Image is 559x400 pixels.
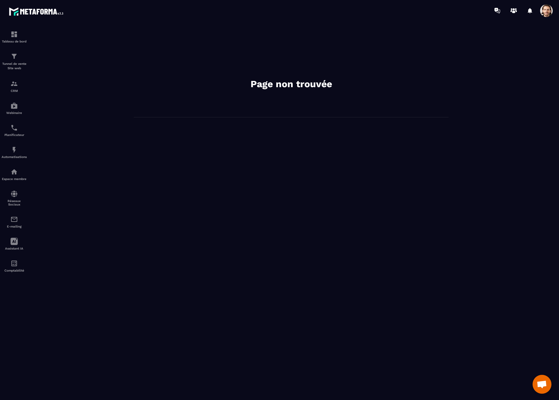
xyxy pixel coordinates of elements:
[10,124,18,132] img: scheduler
[2,247,27,250] p: Assistant IA
[2,141,27,163] a: automationsautomationsAutomatisations
[2,163,27,185] a: automationsautomationsEspace membre
[2,177,27,181] p: Espace membre
[10,190,18,198] img: social-network
[2,199,27,206] p: Réseaux Sociaux
[2,269,27,272] p: Comptabilité
[2,233,27,255] a: Assistant IA
[2,40,27,43] p: Tableau de bord
[10,216,18,223] img: email
[2,133,27,137] p: Planificateur
[2,75,27,97] a: formationformationCRM
[2,111,27,115] p: Webinaire
[10,80,18,87] img: formation
[2,119,27,141] a: schedulerschedulerPlanificateur
[2,26,27,48] a: formationformationTableau de bord
[10,102,18,110] img: automations
[10,146,18,154] img: automations
[10,168,18,176] img: automations
[2,155,27,159] p: Automatisations
[10,31,18,38] img: formation
[10,260,18,267] img: accountant
[2,225,27,228] p: E-mailing
[2,255,27,277] a: accountantaccountantComptabilité
[2,62,27,70] p: Tunnel de vente Site web
[9,6,65,17] img: logo
[2,185,27,211] a: social-networksocial-networkRéseaux Sociaux
[2,89,27,93] p: CRM
[10,53,18,60] img: formation
[197,78,386,90] h2: Page non trouvée
[533,375,551,394] div: Open chat
[2,211,27,233] a: emailemailE-mailing
[2,97,27,119] a: automationsautomationsWebinaire
[2,48,27,75] a: formationformationTunnel de vente Site web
